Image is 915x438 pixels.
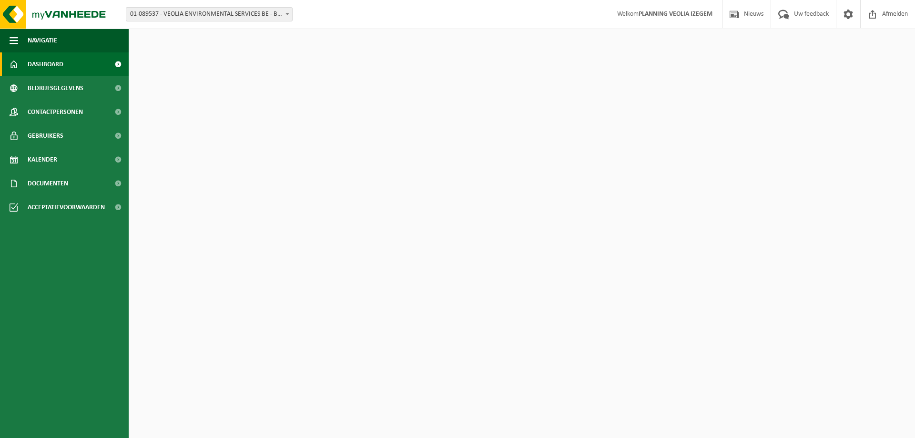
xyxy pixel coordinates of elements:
[28,29,57,52] span: Navigatie
[28,76,83,100] span: Bedrijfsgegevens
[28,100,83,124] span: Contactpersonen
[28,195,105,219] span: Acceptatievoorwaarden
[28,52,63,76] span: Dashboard
[28,172,68,195] span: Documenten
[639,10,712,18] strong: PLANNING VEOLIA IZEGEM
[28,124,63,148] span: Gebruikers
[126,7,293,21] span: 01-089537 - VEOLIA ENVIRONMENTAL SERVICES BE - BEERSE
[28,148,57,172] span: Kalender
[126,8,292,21] span: 01-089537 - VEOLIA ENVIRONMENTAL SERVICES BE - BEERSE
